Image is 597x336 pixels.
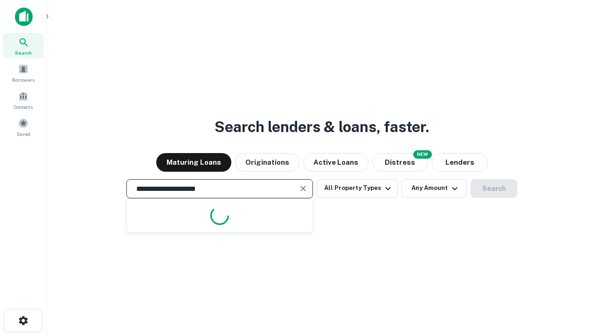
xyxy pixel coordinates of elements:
span: Saved [17,130,30,138]
span: Contacts [14,103,33,111]
button: Originations [235,153,299,172]
a: Saved [3,114,44,140]
span: Search [15,49,32,56]
iframe: Chat Widget [550,261,597,306]
button: Any Amount [402,179,467,198]
button: Search distressed loans with lien and other non-mortgage details. [372,153,428,172]
span: Borrowers [12,76,35,84]
img: capitalize-icon.png [15,7,33,26]
a: Contacts [3,87,44,112]
a: Search [3,33,44,58]
button: Clear [297,182,310,195]
div: NEW [413,150,432,159]
button: All Property Types [317,179,398,198]
button: Maturing Loans [156,153,231,172]
button: Lenders [432,153,488,172]
a: Borrowers [3,60,44,85]
button: Active Loans [303,153,368,172]
h3: Search lenders & loans, faster. [215,116,429,138]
